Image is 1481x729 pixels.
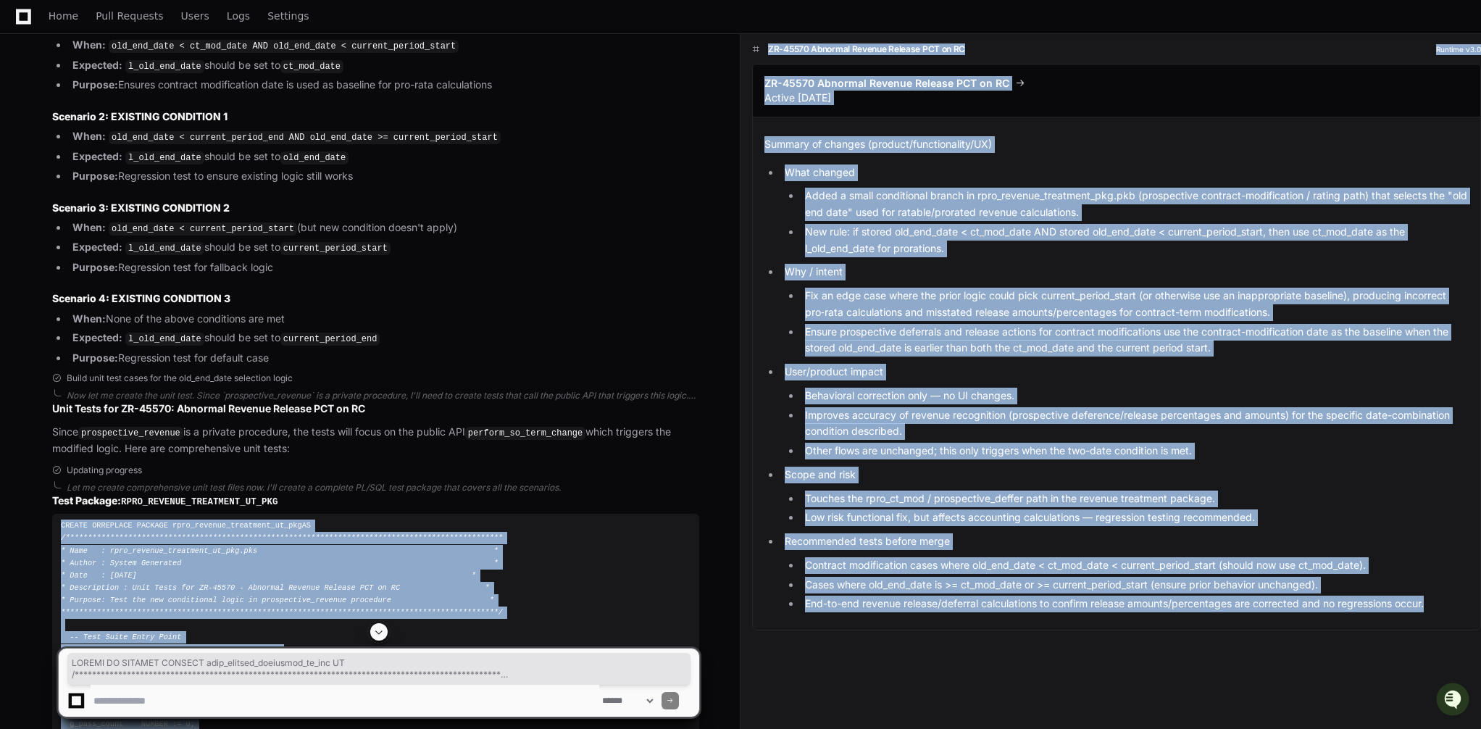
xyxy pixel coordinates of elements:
li: Ensures contract modification date is used as baseline for pro-rata calculations [68,77,699,93]
strong: When: [72,312,106,325]
li: Touches the rpro_ct_mod / prospective_deffer path in the revenue treatment package. [801,491,1469,507]
li: Regression test for fallback logic [68,259,699,276]
code: l_old_end_date [125,333,204,346]
span: Home [49,12,78,20]
p: Active [DATE] [764,91,1469,105]
span: Settings [267,12,309,20]
span: AS [302,521,311,530]
li: (but new condition doesn't apply) [68,220,699,237]
p: Since is a private procedure, the tests will focus on the public API which triggers the modified ... [52,424,699,457]
p: Recommended tests before merge [785,533,1469,550]
code: l_old_end_date [125,60,204,73]
span: Logs [227,12,250,20]
div: Start new chat [49,108,238,122]
li: Other flows are unchanged; this only triggers when the two-date condition is met. [801,443,1469,459]
span: CREATE [61,521,88,530]
span: Users [181,12,209,20]
li: Low risk functional fix, but affects accounting calculations — regression testing recommended. [801,509,1469,526]
strong: Scenario 2: EXISTING CONDITION 1 [52,110,228,122]
a: ZR-45570 Abnormal Revenue Release PCT on RC [764,76,1469,91]
strong: Purpose: [72,261,118,273]
textarea: To enrich screen reader interactions, please activate Accessibility in Grammarly extension settings [91,685,599,717]
code: old_end_date < current_period_start [109,222,297,236]
li: Behavioral correction only — no UI changes. [801,388,1469,404]
li: Improves accuracy of revenue recognition (prospective deference/release percentages and amounts) ... [801,407,1469,441]
li: Fix an edge case where the prior logic could pick current_period_start (or otherwise use an inapp... [801,288,1469,321]
div: Now let me create the unit test. Since `prospective_revenue` is a private procedure, I'll need to... [67,390,699,401]
strong: When: [72,38,106,51]
span: Pylon [144,152,175,163]
li: should be set to [68,149,699,166]
strong: Expected: [72,331,122,343]
p: User/product impact [785,364,1469,380]
li: Ensure prospective deferrals and release actions for contract modifications use the contract-modi... [801,324,1469,357]
code: prospective_revenue [78,427,183,440]
strong: Test Package: [52,494,278,507]
code: l_old_end_date [125,242,204,255]
code: l_old_end_date [125,151,204,164]
span: Build unit test cases for the old_end_date selection logic [67,372,293,384]
strong: When: [72,221,106,233]
div: We're offline, but we'll be back soon! [49,122,210,134]
li: None of the above conditions are met [68,311,699,328]
p: What changed [785,164,1469,181]
span: OR [92,521,101,530]
code: old_end_date < current_period_end AND old_end_date >= current_period_start [109,131,501,144]
li: Contract modification cases where old_end_date < ct_mod_date < current_period_start (should now u... [801,557,1469,574]
code: perform_so_term_change [465,427,585,440]
li: New rule: if stored old_end_date < ct_mod_date AND stored old_end_date < current_period_start, th... [801,224,1469,257]
li: should be set to [68,330,699,347]
code: old_end_date < ct_mod_date AND old_end_date < current_period_start [109,40,459,53]
strong: Purpose: [72,170,118,182]
span: ZR-45570 Abnormal Revenue Release PCT on RC [764,76,1009,91]
div: Runtime v3.0 [1436,44,1481,55]
div: Let me create comprehensive unit test files now. I'll create a complete PL/SQL test package that ... [67,482,699,493]
li: should be set to [68,57,699,75]
span: Pull Requests [96,12,163,20]
code: old_end_date [280,151,349,164]
li: Cases where old_end_date is >= ct_mod_date or >= current_period_start (ensure prior behavior unch... [801,577,1469,593]
li: Regression test to ensure existing logic still works [68,168,699,185]
a: Powered byPylon [102,151,175,163]
li: End-to-end revenue release/deferral calculations to confirm release amounts/percentages are corre... [801,596,1469,612]
strong: Expected: [72,150,122,162]
code: current_period_end [280,333,380,346]
li: Regression test for default case [68,350,699,367]
code: current_period_start [280,242,391,255]
strong: Scenario 3: EXISTING CONDITION 2 [52,201,230,214]
strong: Scenario 4: EXISTING CONDITION 3 [52,292,230,304]
button: Start new chat [246,112,264,130]
img: 1756235613930-3d25f9e4-fa56-45dd-b3ad-e072dfbd1548 [14,108,41,134]
span: Updating progress [67,465,142,476]
li: should be set to [68,239,699,257]
strong: Expected: [72,241,122,253]
strong: Purpose: [72,351,118,364]
li: Added a small conditional branch in rpro_revenue_treatment_pkg.pkb (prospective contract-modifica... [801,188,1469,221]
div: Welcome [14,58,264,81]
strong: When: [72,130,106,142]
h1: ZR-45570 Abnormal Revenue Release PCT on RC [768,43,965,55]
img: PlayerZero [14,14,43,43]
iframe: Open customer support [1435,681,1474,720]
code: ct_mod_date [280,60,343,73]
h2: Unit Tests for ZR-45570: Abnormal Revenue Release PCT on RC [52,401,699,416]
code: RPRO_REVENUE_TREATMENT_UT_PKG [121,497,278,507]
p: Scope and risk [785,467,1469,483]
p: Summary of changes (product/functionality/UX) [764,136,1469,153]
strong: Expected: [72,59,122,71]
p: Why / intent [785,264,1469,280]
strong: Purpose: [72,78,118,91]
